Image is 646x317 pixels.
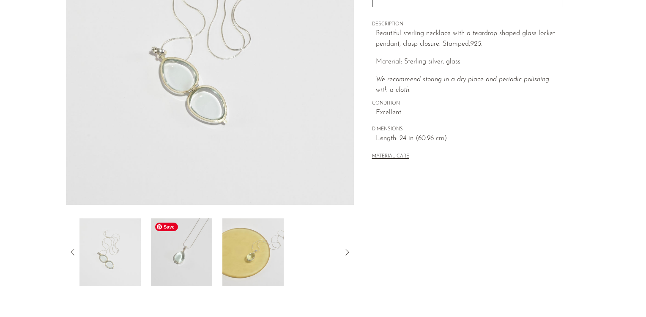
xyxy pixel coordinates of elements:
[79,218,141,286] img: Teardrop Glass Locket Necklace
[372,154,409,160] button: MATERIAL CARE
[376,76,549,94] i: We recommend storing in a dry place and periodic polishing with a cloth.
[372,21,562,28] span: DESCRIPTION
[376,108,562,119] span: Excellent.
[372,100,562,108] span: CONDITION
[376,28,562,50] p: Beautiful sterling necklace with a teardrop shaped glass locket pendant, clasp closure. Stamped,
[376,133,562,144] span: Length: 24 in (60.96 cm)
[151,218,212,286] img: Teardrop Glass Locket Necklace
[376,57,562,68] p: Material: Sterling silver, glass.
[470,41,482,47] em: 925.
[372,126,562,133] span: DIMENSIONS
[155,223,178,231] span: Save
[222,218,284,286] img: Teardrop Glass Locket Necklace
